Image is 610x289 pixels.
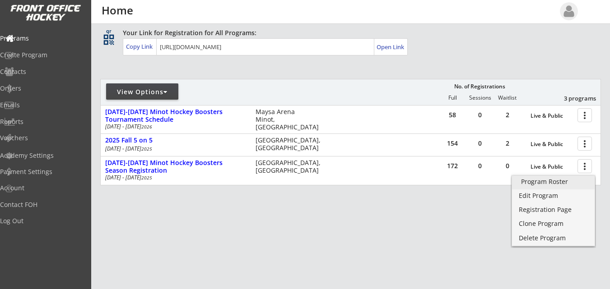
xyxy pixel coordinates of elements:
div: Sessions [466,95,494,101]
div: Full [439,95,466,101]
div: Your Link for Registration for All Programs: [123,28,573,37]
div: Live & Public [531,113,573,119]
div: Copy Link [126,42,154,50]
div: [DATE]-[DATE] Minot Hockey Boosters Tournament Schedule [105,108,246,124]
div: qr [103,28,114,34]
a: Edit Program [512,190,595,203]
em: 2025 [141,146,152,152]
div: 0 [494,163,521,169]
div: 2 [494,140,521,147]
a: Registration Page [512,204,595,217]
button: more_vert [577,137,592,151]
div: Waitlist [494,95,521,101]
div: [DATE]-[DATE] Minot Hockey Boosters Season Registration [105,159,246,174]
div: 172 [439,163,466,169]
div: Registration Page [519,206,588,213]
div: [DATE] - [DATE] [105,175,243,180]
div: 0 [466,112,494,118]
div: [DATE] - [DATE] [105,146,243,151]
div: [DATE] - [DATE] [105,124,243,129]
em: 2025 [141,174,152,181]
div: No. of Registrations [452,83,508,90]
div: Clone Program [519,220,588,227]
div: 154 [439,140,466,147]
div: 2025 Fall 5 on 5 [105,137,246,144]
div: [GEOGRAPHIC_DATA], [GEOGRAPHIC_DATA] [256,137,326,152]
a: Open Link [377,41,405,53]
div: 0 [466,163,494,169]
div: Live & Public [531,164,573,170]
button: more_vert [577,159,592,173]
em: 2026 [141,124,152,130]
button: more_vert [577,108,592,122]
div: View Options [106,87,178,96]
a: Program Roster [512,176,595,189]
div: Delete Program [519,235,588,241]
button: qr_code [102,33,116,46]
div: 2 [494,112,521,118]
div: [GEOGRAPHIC_DATA], [GEOGRAPHIC_DATA] [256,159,326,174]
div: Open Link [377,43,405,51]
div: 0 [466,140,494,147]
div: Maysa Arena Minot, [GEOGRAPHIC_DATA] [256,108,326,131]
div: 58 [439,112,466,118]
div: 3 programs [549,94,596,102]
div: Live & Public [531,141,573,147]
div: Program Roster [521,179,586,185]
div: Edit Program [519,193,588,199]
